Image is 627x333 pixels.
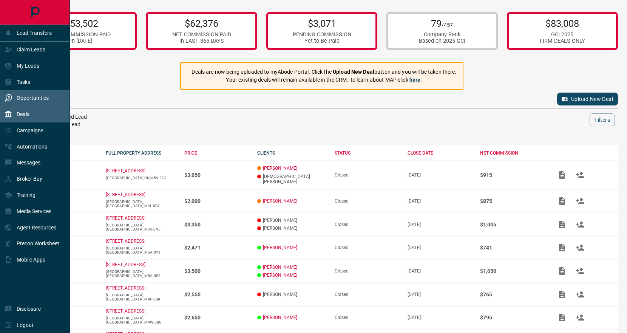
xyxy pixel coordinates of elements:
div: Yet to Be Paid [293,38,351,44]
p: [GEOGRAPHIC_DATA],[GEOGRAPHIC_DATA],M4W-0B6 [106,316,177,324]
span: Match Clients [571,314,589,320]
div: Company Rank [419,31,465,38]
p: $3,050 [184,172,249,178]
div: NET COMMISSION [480,150,545,156]
div: in LAST 365 DAYS [172,38,231,44]
div: GCI 2025 [540,31,585,38]
div: Closed [335,198,400,204]
p: [GEOGRAPHIC_DATA],ON,M5V-2G3 [106,176,177,180]
div: FIRM DEALS ONLY [540,38,585,44]
p: [DEMOGRAPHIC_DATA][PERSON_NAME] [257,174,327,184]
p: [DATE] [408,245,473,250]
div: Closed [335,222,400,227]
p: $2,471 [184,245,249,251]
div: Closed [335,245,400,250]
p: $2,000 [184,198,249,204]
p: $83,008 [540,18,585,29]
p: $1,050 [480,268,545,274]
div: NET COMMISSION PAID [52,31,111,38]
div: NET COMMISSION PAID [172,31,231,38]
a: [STREET_ADDRESS] [106,239,145,244]
p: [DATE] [408,268,473,274]
span: Match Clients [571,198,589,203]
span: Add / View Documents [553,291,571,297]
p: [DATE] [408,222,473,227]
div: STATUS [335,150,400,156]
p: 79 [419,18,465,29]
p: [GEOGRAPHIC_DATA],[GEOGRAPHIC_DATA],M5A-0Y1 [106,246,177,254]
a: [PERSON_NAME] [263,315,297,320]
div: Based on 2025 GCI [419,38,465,44]
span: Match Clients [571,268,589,273]
span: Add / View Documents [553,172,571,177]
span: Match Clients [571,291,589,297]
div: CLIENTS [257,150,327,156]
p: [GEOGRAPHIC_DATA],[GEOGRAPHIC_DATA],M4P-0B9 [106,293,177,301]
strong: Upload New Deal [333,69,374,75]
p: Your existing deals will remain available in the CRM. To learn about MAP click . [191,76,456,84]
p: $795 [480,314,545,321]
span: Add / View Documents [553,198,571,203]
p: $765 [480,291,545,297]
p: [GEOGRAPHIC_DATA],[GEOGRAPHIC_DATA],M5A-0E3 [106,269,177,278]
span: Add / View Documents [553,245,571,250]
a: [STREET_ADDRESS] [106,215,145,221]
p: $3,500 [184,268,249,274]
span: Add / View Documents [553,221,571,227]
div: Closed [335,268,400,274]
a: [STREET_ADDRESS] [106,168,145,173]
p: [GEOGRAPHIC_DATA],[GEOGRAPHIC_DATA],M5V-0N5 [106,223,177,231]
p: [PERSON_NAME] [257,292,327,297]
p: $875 [480,198,545,204]
div: Closed [335,172,400,178]
a: [PERSON_NAME] [263,273,297,278]
p: [DATE] [408,315,473,320]
p: [DATE] [408,198,473,204]
a: [STREET_ADDRESS] [106,308,145,314]
p: $1,005 [480,221,545,228]
a: here [409,77,421,83]
a: [PERSON_NAME] [263,198,297,204]
p: Deals are now being uploaded to myAbode Portal. Click the button and you will be taken there. [191,68,456,76]
a: [STREET_ADDRESS] [106,285,145,291]
p: $3,071 [293,18,351,29]
button: Upload New Deal [557,93,618,105]
a: [PERSON_NAME] [263,265,297,270]
p: $2,550 [184,291,249,297]
span: Match Clients [571,245,589,250]
p: $2,650 [184,314,249,321]
div: Closed [335,315,400,320]
div: Closed [335,292,400,297]
p: $915 [480,172,545,178]
a: [STREET_ADDRESS] [106,192,145,197]
p: [DATE] [408,292,473,297]
p: [GEOGRAPHIC_DATA],[GEOGRAPHIC_DATA],M4L-0B7 [106,200,177,208]
div: PENDING COMMISSION [293,31,351,38]
p: $741 [480,245,545,251]
span: Match Clients [571,172,589,177]
button: Filters [590,113,615,126]
div: in [DATE] [52,38,111,44]
p: $53,502 [52,18,111,29]
div: CLOSE DATE [408,150,473,156]
div: FULL PROPERTY ADDRESS [106,150,177,156]
span: Match Clients [571,221,589,227]
p: [DATE] [408,172,473,178]
a: [STREET_ADDRESS] [106,262,145,267]
a: [PERSON_NAME] [263,245,297,250]
span: Add / View Documents [553,314,571,320]
p: $62,376 [172,18,231,29]
span: Add / View Documents [553,268,571,273]
a: [PERSON_NAME] [263,166,297,171]
span: /457 [442,22,453,28]
p: [PERSON_NAME] [257,226,327,231]
p: [PERSON_NAME] [257,218,327,223]
div: PRICE [184,150,249,156]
